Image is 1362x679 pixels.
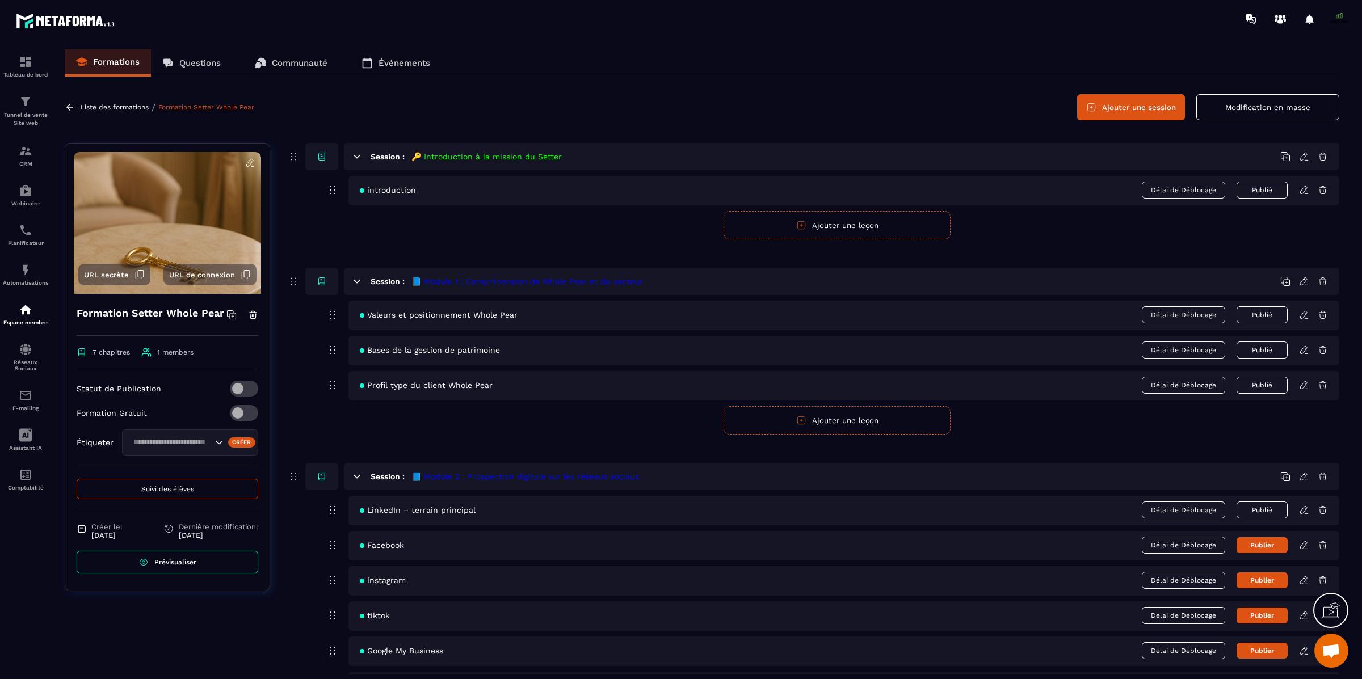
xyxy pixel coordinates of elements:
button: Modification en masse [1196,94,1339,120]
p: E-mailing [3,405,48,411]
span: Délai de Déblocage [1142,501,1225,518]
span: Délai de Déblocage [1142,642,1225,659]
img: accountant [19,468,32,482]
span: Délai de Déblocage [1142,182,1225,199]
button: Publié [1237,306,1288,323]
span: Suivi des élèves [141,485,194,493]
h6: Session : [371,277,405,286]
h5: 📘 Module 1 : Compréhension de Whole Pear et du secteur [411,276,643,287]
button: Publier [1237,643,1288,659]
div: Search for option [122,429,258,456]
button: Publié [1237,377,1288,394]
img: social-network [19,343,32,356]
img: scheduler [19,223,32,237]
a: formationformationCRM [3,136,48,175]
span: Délai de Déblocage [1142,607,1225,624]
span: instagram [360,576,406,585]
p: Planificateur [3,240,48,246]
span: Valeurs et positionnement Whole Pear [360,310,518,319]
p: Tunnel de vente Site web [3,111,48,127]
p: Événements [379,58,430,68]
p: Tableau de bord [3,71,48,78]
button: Ajouter une leçon [724,406,951,435]
a: Prévisualiser [77,551,258,573]
span: URL secrète [84,271,129,279]
span: introduction [360,185,416,195]
span: Délai de Déblocage [1142,341,1225,359]
a: emailemailE-mailing [3,380,48,420]
h5: 📘 Module 2 : Prospection digitale sur les réseaux sociaux [411,471,639,482]
h6: Session : [371,472,405,481]
p: Réseaux Sociaux [3,359,48,372]
button: Publié [1237,341,1288,359]
img: automations [19,303,32,317]
img: formation [19,95,32,108]
p: Questions [179,58,221,68]
p: Communauté [272,58,327,68]
span: Prévisualiser [154,558,196,566]
span: Facebook [360,541,404,550]
img: email [19,389,32,402]
a: Événements [350,49,442,77]
a: schedulerschedulerPlanificateur [3,215,48,255]
p: Formations [93,57,140,67]
span: Délai de Déblocage [1142,537,1225,554]
img: formation [19,55,32,69]
a: automationsautomationsWebinaire [3,175,48,215]
span: LinkedIn – terrain principal [360,505,476,514]
a: automationsautomationsEspace membre [3,294,48,334]
span: Délai de Déblocage [1142,377,1225,394]
img: logo [16,10,118,31]
span: Profil type du client Whole Pear [360,381,493,390]
div: Ouvrir le chat [1314,634,1348,668]
img: automations [19,263,32,277]
p: Statut de Publication [77,384,161,393]
img: automations [19,184,32,197]
button: Publier [1237,608,1288,623]
p: [DATE] [179,531,258,539]
button: URL de connexion [163,264,257,285]
button: Publier [1237,537,1288,553]
span: / [152,102,155,113]
h6: Session : [371,152,405,161]
span: Bases de la gestion de patrimoine [360,345,500,355]
p: Espace membre [3,319,48,326]
span: 7 chapitres [93,348,130,356]
p: Automatisations [3,280,48,286]
span: Délai de Déblocage [1142,572,1225,589]
input: Search for option [129,436,212,449]
span: Google My Business [360,646,443,655]
a: accountantaccountantComptabilité [3,459,48,499]
p: Étiqueter [77,438,113,447]
h5: 🔑 Introduction à la mission du Setter [411,151,562,162]
a: Formation Setter Whole Pear [158,103,254,111]
a: Liste des formations [81,103,149,111]
span: 1 members [157,348,194,356]
div: Créer [228,437,256,448]
a: Communauté [243,49,339,77]
button: Publié [1237,182,1288,199]
h4: Formation Setter Whole Pear [77,305,224,321]
p: Comptabilité [3,484,48,491]
a: Questions [151,49,232,77]
a: formationformationTableau de bord [3,47,48,86]
p: Assistant IA [3,445,48,451]
span: tiktok [360,611,390,620]
p: CRM [3,161,48,167]
a: automationsautomationsAutomatisations [3,255,48,294]
img: background [74,152,261,294]
img: formation [19,144,32,158]
button: Suivi des élèves [77,479,258,499]
button: Ajouter une session [1077,94,1185,120]
a: social-networksocial-networkRéseaux Sociaux [3,334,48,380]
a: formationformationTunnel de vente Site web [3,86,48,136]
button: Publié [1237,501,1288,518]
button: URL secrète [78,264,150,285]
a: Assistant IA [3,420,48,459]
span: Créer le: [91,522,123,531]
span: Dernière modification: [179,522,258,531]
button: Ajouter une leçon [724,211,951,239]
p: [DATE] [91,531,123,539]
a: Formations [65,49,151,77]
